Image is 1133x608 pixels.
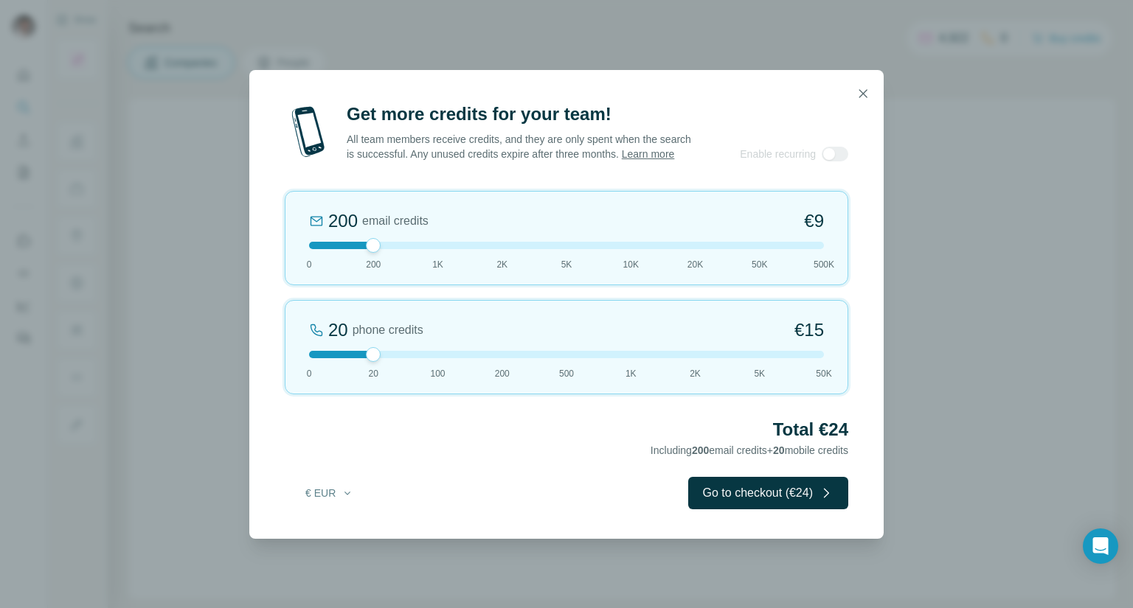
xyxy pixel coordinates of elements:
[690,367,701,380] span: 2K
[347,132,693,161] p: All team members receive credits, and they are only spent when the search is successful. Any unus...
[623,258,639,271] span: 10K
[495,367,510,380] span: 200
[773,444,785,456] span: 20
[687,258,703,271] span: 20K
[366,258,381,271] span: 200
[651,444,848,456] span: Including email credits + mobile credits
[353,321,423,339] span: phone credits
[814,258,834,271] span: 500K
[1083,528,1118,564] div: Open Intercom Messenger
[307,367,312,380] span: 0
[369,367,378,380] span: 20
[362,212,429,230] span: email credits
[432,258,443,271] span: 1K
[622,148,675,160] a: Learn more
[688,477,848,509] button: Go to checkout (€24)
[430,367,445,380] span: 100
[804,209,824,233] span: €9
[307,258,312,271] span: 0
[740,147,816,161] span: Enable recurring
[561,258,572,271] span: 5K
[626,367,637,380] span: 1K
[816,367,831,380] span: 50K
[794,318,824,342] span: €15
[285,102,332,161] img: mobile-phone
[496,258,507,271] span: 2K
[754,367,765,380] span: 5K
[328,209,358,233] div: 200
[559,367,574,380] span: 500
[285,418,848,441] h2: Total €24
[752,258,767,271] span: 50K
[328,318,348,342] div: 20
[692,444,709,456] span: 200
[295,480,364,506] button: € EUR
